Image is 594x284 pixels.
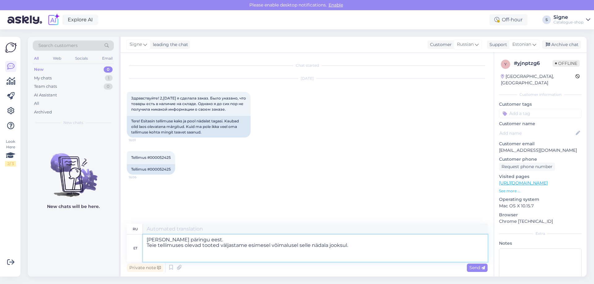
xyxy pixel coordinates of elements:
div: 2 / 3 [5,161,16,167]
p: Customer name [499,121,582,127]
span: y [504,62,507,66]
span: Enable [327,2,345,8]
span: Send [469,265,485,270]
p: Chrome [TECHNICAL_ID] [499,218,582,225]
div: Private note [127,264,163,272]
div: AI Assistant [34,92,57,98]
div: Email [101,54,114,62]
span: Здравствуйте! 2,[DATE] я сделала заказ. Было указано, что товары есть в наличие на складе. Однако... [131,96,247,112]
p: Notes [499,240,582,247]
div: Tere! Esitasin tellimuse kaks ja pool nädalat tagasi. Kaubad olid laos olevatena märgitud. Kuid m... [127,116,251,138]
div: All [33,54,40,62]
div: Team chats [34,83,57,90]
div: ru [133,224,138,234]
div: Extra [499,231,582,236]
p: New chats will be here. [47,203,100,210]
span: Offline [553,60,580,67]
div: Request phone number [499,163,555,171]
textarea: [PERSON_NAME] päringu eest. Teie tellimuses olevad tooted väljastame esimesel võimalusel selle nä... [143,235,488,262]
a: SigneCatalogue-shop [553,15,590,25]
div: Socials [74,54,89,62]
span: Search customers [38,42,78,49]
input: Add name [499,130,575,137]
p: Browser [499,212,582,218]
p: Operating system [499,196,582,203]
div: S [542,15,551,24]
img: No chats [28,142,119,198]
p: Customer phone [499,156,582,163]
span: Russian [457,41,474,48]
span: New chats [63,120,83,125]
div: 0 [104,83,113,90]
div: All [34,100,39,107]
span: 16:01 [129,138,152,142]
p: Customer tags [499,101,582,108]
span: 16:06 [129,175,152,180]
p: Mac OS X 10.15.7 [499,203,582,209]
div: Signe [553,15,583,20]
div: [DATE] [127,76,488,81]
img: Askly Logo [5,42,17,53]
div: # yjnptzg6 [514,60,553,67]
div: Tellimus #000052425 [127,164,175,175]
div: [GEOGRAPHIC_DATA], [GEOGRAPHIC_DATA] [501,73,575,86]
div: New [34,66,44,73]
p: Customer email [499,141,582,147]
span: Signe [130,41,142,48]
div: Customer [428,41,452,48]
div: Customer information [499,92,582,97]
p: Visited pages [499,173,582,180]
div: Archived [34,109,52,115]
span: Tellimus #000052425 [131,155,171,160]
a: Explore AI [62,15,98,25]
div: leading the chat [150,41,188,48]
div: Catalogue-shop [553,20,583,25]
input: Add a tag [499,109,582,118]
div: Web [52,54,62,62]
div: Off-hour [489,14,527,25]
img: explore-ai [47,13,60,26]
div: 1 [105,75,113,81]
div: et [133,243,137,253]
a: [URL][DOMAIN_NAME] [499,180,548,186]
div: Support [487,41,507,48]
p: See more ... [499,188,582,194]
div: My chats [34,75,52,81]
span: Estonian [512,41,531,48]
p: [EMAIL_ADDRESS][DOMAIN_NAME] [499,147,582,154]
div: Look Here [5,139,16,167]
div: 0 [104,66,113,73]
div: Archive chat [542,40,581,49]
div: Chat started [127,63,488,68]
